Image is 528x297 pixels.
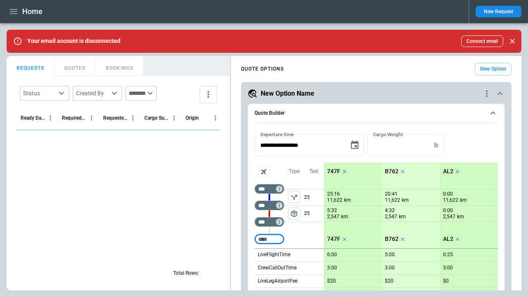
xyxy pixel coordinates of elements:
p: Total Rows: [173,270,199,277]
button: more [200,86,217,103]
p: 2,547 [385,213,397,220]
div: Too short [255,184,284,194]
p: 6:00 [327,252,337,258]
p: AL2 [443,236,453,243]
button: Connect email [461,35,503,47]
p: CrewCallOutTime [258,264,297,271]
p: 11,622 [327,197,342,204]
p: LiveLegAirportFee [258,278,297,285]
p: km [460,197,467,204]
button: Requested Route column menu [127,113,138,123]
label: Departure time [260,131,294,138]
p: B762 [385,236,398,243]
button: Ready Date & Time (UTC) column menu [45,113,56,123]
button: Cargo Summary column menu [169,113,179,123]
p: B762 [385,168,398,175]
div: Created By [76,89,109,97]
div: Too short [255,217,284,227]
p: km [341,213,348,220]
div: Requested Route [103,115,127,121]
p: 2,547 [327,213,339,220]
p: $20 [327,278,336,284]
span: Type of sector [288,191,300,203]
div: Too short [255,234,284,244]
h1: Home [22,7,42,16]
p: 5:00 [385,252,395,258]
button: left aligned [288,191,300,203]
p: 3:00 [443,265,453,271]
button: BOOKINGS [96,56,144,76]
p: Taxi [309,168,318,175]
button: New Option Namequote-option-actions [247,89,505,99]
p: 3:00 [327,265,337,271]
p: 25:16 [327,191,340,197]
p: 11,622 [385,197,400,204]
button: Choose date, selected date is Sep 10, 2025 [346,137,363,153]
button: left aligned [288,207,300,220]
p: 25 [304,206,324,222]
p: Your email account is disconnected [27,38,120,45]
p: LiveFlightTime [258,251,290,258]
button: REQUESTS [7,56,54,76]
p: $20 [385,278,394,284]
p: km [344,197,351,204]
button: Origin column menu [210,113,221,123]
span: Type of sector [288,207,300,220]
p: 5:32 [327,207,337,214]
button: QUOTES [54,56,96,76]
p: 20:41 [385,191,398,197]
div: Origin [186,115,199,121]
p: km [402,197,409,204]
p: AL2 [443,168,453,175]
span: Aircraft selection [258,165,270,178]
h6: Quote Builder [255,111,285,116]
p: 0:00 [443,191,453,197]
p: 0:00 [443,207,453,214]
h4: QUOTE OPTIONS [241,67,284,71]
p: 747F [327,168,340,175]
div: Too short [255,200,284,210]
p: 0:25 [443,252,453,258]
div: dismiss [507,32,518,50]
button: Quote Builder [255,104,498,123]
p: 4:32 [385,207,395,214]
p: lb [434,142,438,149]
p: km [457,213,464,220]
div: Ready Date & Time (UTC) [21,115,45,121]
p: 747F [327,236,340,243]
label: Cargo Weight [373,131,403,138]
div: Cargo Summary [144,115,169,121]
h5: New Option Name [261,89,314,98]
p: Type [289,168,299,175]
div: Required Date & Time (UTC) [62,115,86,121]
span: package_2 [290,210,298,218]
p: $0 [443,278,449,284]
p: km [399,213,406,220]
button: Close [507,35,518,47]
div: Status [23,89,56,97]
button: New Request [476,6,521,17]
p: 3:00 [385,265,395,271]
p: 25 [304,189,324,205]
div: quote-option-actions [482,89,492,99]
p: 11,622 [443,197,458,204]
p: 2,547 [443,213,455,220]
button: New Option [475,63,511,75]
button: Required Date & Time (UTC) column menu [86,113,97,123]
